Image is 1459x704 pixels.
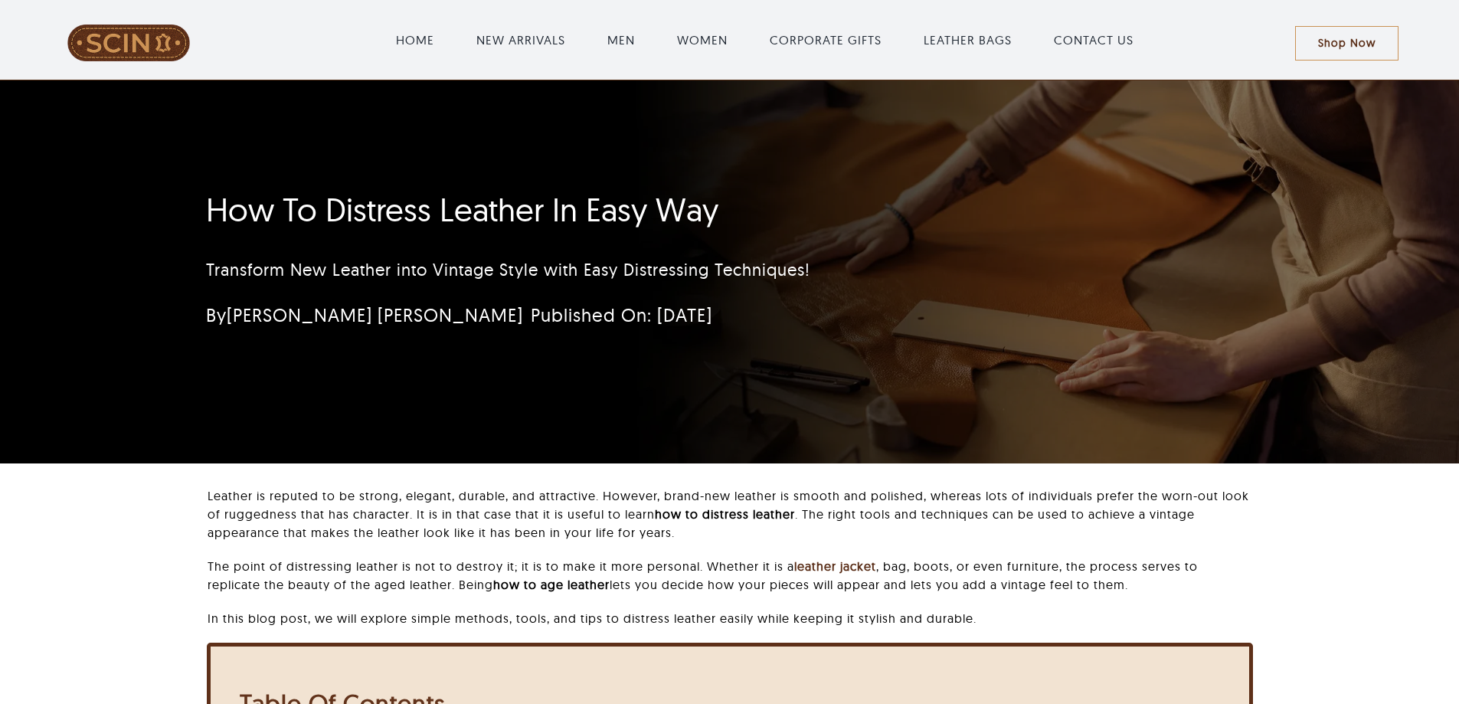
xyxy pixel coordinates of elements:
[208,557,1252,594] p: The point of distressing leather is not to destroy it; it is to make it more personal. Whether it...
[476,31,565,49] a: NEW ARRIVALS
[1295,26,1398,61] a: Shop Now
[794,558,876,574] a: leather jacket
[206,191,1071,229] h1: How To Distress Leather In Easy Way
[396,31,434,49] a: HOME
[208,486,1252,542] p: Leather is reputed to be strong, elegant, durable, and attractive. However, brand-new leather is ...
[607,31,635,49] a: MEN
[1054,31,1134,49] a: CONTACT US
[924,31,1012,49] a: LEATHER BAGS
[1318,37,1376,50] span: Shop Now
[770,31,882,49] a: CORPORATE GIFTS
[227,303,523,326] a: [PERSON_NAME] [PERSON_NAME]
[493,577,610,592] strong: how to age leather
[655,506,795,522] strong: how to distress leather
[235,15,1295,64] nav: Main Menu
[206,303,523,326] span: By
[208,609,1252,627] p: In this blog post, we will explore simple methods, tools, and tips to distress leather easily whi...
[206,257,1071,283] p: Transform New Leather into Vintage Style with Easy Distressing Techniques!
[677,31,728,49] a: WOMEN
[531,303,712,326] span: Published On: [DATE]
